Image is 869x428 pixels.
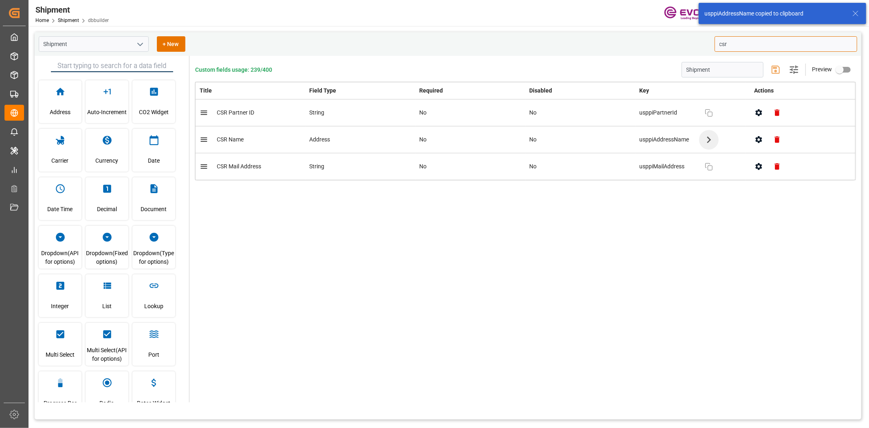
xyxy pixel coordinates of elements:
input: Enter schema title [682,62,763,77]
span: Currency [96,150,119,172]
div: usppiAddressName copied to clipboard [704,9,845,18]
span: CSR Name [217,136,244,143]
td: No [416,99,526,126]
div: Shipment [35,4,109,16]
span: CO2 Widget [139,101,169,123]
input: Type to search/select [39,36,149,52]
th: Required [416,82,526,99]
span: Address [50,101,70,123]
th: Key [636,82,746,99]
span: Port [148,344,159,366]
span: CSR Partner ID [217,109,254,116]
div: Address [310,135,411,144]
span: List [102,295,112,317]
button: + New [157,36,185,52]
td: No [416,153,526,180]
td: No [526,99,636,126]
tr: CSR NameAddressNoNousppiAddressName [196,126,856,153]
input: Search for key/title [715,36,857,52]
span: usppiAddressName [640,135,697,144]
span: Dropdown(API for options) [39,247,81,269]
span: Integer [51,295,69,317]
div: String [310,108,411,117]
tr: CSR Mail AddressStringNoNousppiMailAddress [196,153,856,180]
th: Title [196,82,306,99]
img: Evonik-brand-mark-Deep-Purple-RGB.jpeg_1700498283.jpeg [664,6,717,20]
th: Actions [746,82,856,99]
td: No [526,126,636,153]
span: Dropdown(Type for options) [132,247,175,269]
span: Document [141,198,167,220]
tr: CSR Partner IDStringNoNousppiPartnerId [196,99,856,126]
span: Multi Select [46,344,75,366]
span: Auto-Increment [87,101,127,123]
span: Date [148,150,160,172]
span: usppiPartnerId [640,108,697,117]
span: Date Time [48,198,73,220]
span: usppiMailAddress [640,162,697,171]
span: Dropdown(Fixed options) [86,247,128,269]
a: Shipment [58,18,79,23]
span: Carrier [52,150,69,172]
span: Lookup [144,295,163,317]
td: No [416,126,526,153]
span: Rates Widget [137,392,171,414]
td: No [526,153,636,180]
span: Custom fields usage: 239/400 [195,66,272,74]
span: Radio [100,392,114,414]
th: Field Type [306,82,416,99]
span: Decimal [97,198,117,220]
button: open menu [134,38,146,51]
div: String [310,162,411,171]
input: Start typing to search for a data field [51,60,173,72]
span: CSR Mail Address [217,163,261,170]
th: Disabled [526,82,636,99]
span: Progress Bar [44,392,77,414]
span: Multi Select(API for options) [86,344,128,366]
a: Home [35,18,49,23]
span: Preview [812,66,832,73]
